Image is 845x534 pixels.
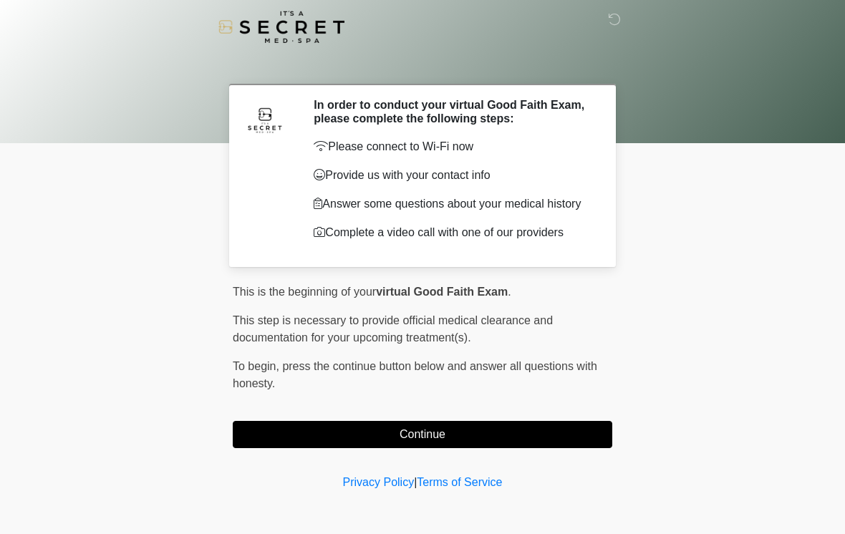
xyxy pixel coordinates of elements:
[414,476,417,488] a: |
[376,286,508,298] strong: virtual Good Faith Exam
[314,167,591,184] p: Provide us with your contact info
[222,52,623,78] h1: ‎ ‎
[233,360,282,372] span: To begin,
[243,98,286,141] img: Agent Avatar
[417,476,502,488] a: Terms of Service
[233,286,376,298] span: This is the beginning of your
[314,98,591,125] h2: In order to conduct your virtual Good Faith Exam, please complete the following steps:
[314,138,591,155] p: Please connect to Wi-Fi now
[508,286,511,298] span: .
[343,476,415,488] a: Privacy Policy
[218,11,344,43] img: It's A Secret Med Spa Logo
[233,360,597,389] span: press the continue button below and answer all questions with honesty.
[233,314,553,344] span: This step is necessary to provide official medical clearance and documentation for your upcoming ...
[314,195,591,213] p: Answer some questions about your medical history
[233,421,612,448] button: Continue
[314,224,591,241] p: Complete a video call with one of our providers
